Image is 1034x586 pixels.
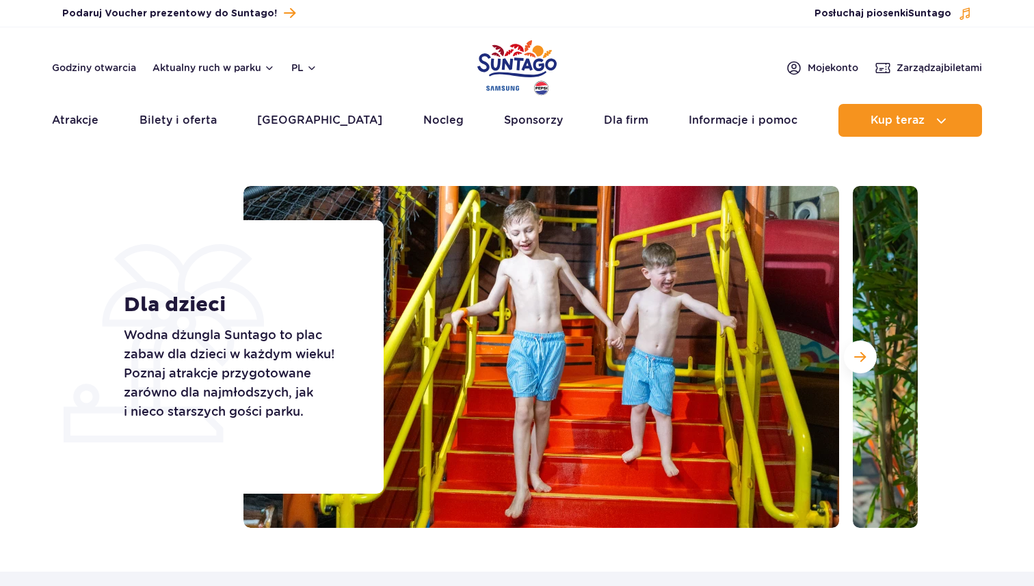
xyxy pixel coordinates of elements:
a: Dla firm [604,104,648,137]
p: Wodna dżungla Suntago to plac zabaw dla dzieci w każdym wieku! Poznaj atrakcje przygotowane zarów... [124,325,353,421]
span: Podaruj Voucher prezentowy do Suntago! [62,7,277,21]
h1: Dla dzieci [124,293,353,317]
a: Informacje i pomoc [689,104,797,137]
img: Dwaj uśmiechnięci chłopcy schodzący po kolorowych schodach zjeżdżalni w Suntago [243,186,839,528]
a: Park of Poland [477,34,557,97]
span: Moje konto [808,61,858,75]
a: Sponsorzy [504,104,563,137]
button: Następny slajd [844,341,877,373]
span: Suntago [908,9,951,18]
a: [GEOGRAPHIC_DATA] [257,104,382,137]
a: Zarządzajbiletami [875,59,982,76]
a: Mojekonto [786,59,858,76]
span: Zarządzaj biletami [897,61,982,75]
a: Nocleg [423,104,464,137]
button: pl [291,61,317,75]
a: Godziny otwarcia [52,61,136,75]
a: Podaruj Voucher prezentowy do Suntago! [62,4,295,23]
a: Atrakcje [52,104,98,137]
button: Aktualny ruch w parku [153,62,275,73]
button: Kup teraz [838,104,982,137]
span: Kup teraz [871,114,925,126]
span: Posłuchaj piosenki [814,7,951,21]
a: Bilety i oferta [140,104,217,137]
button: Posłuchaj piosenkiSuntago [814,7,972,21]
